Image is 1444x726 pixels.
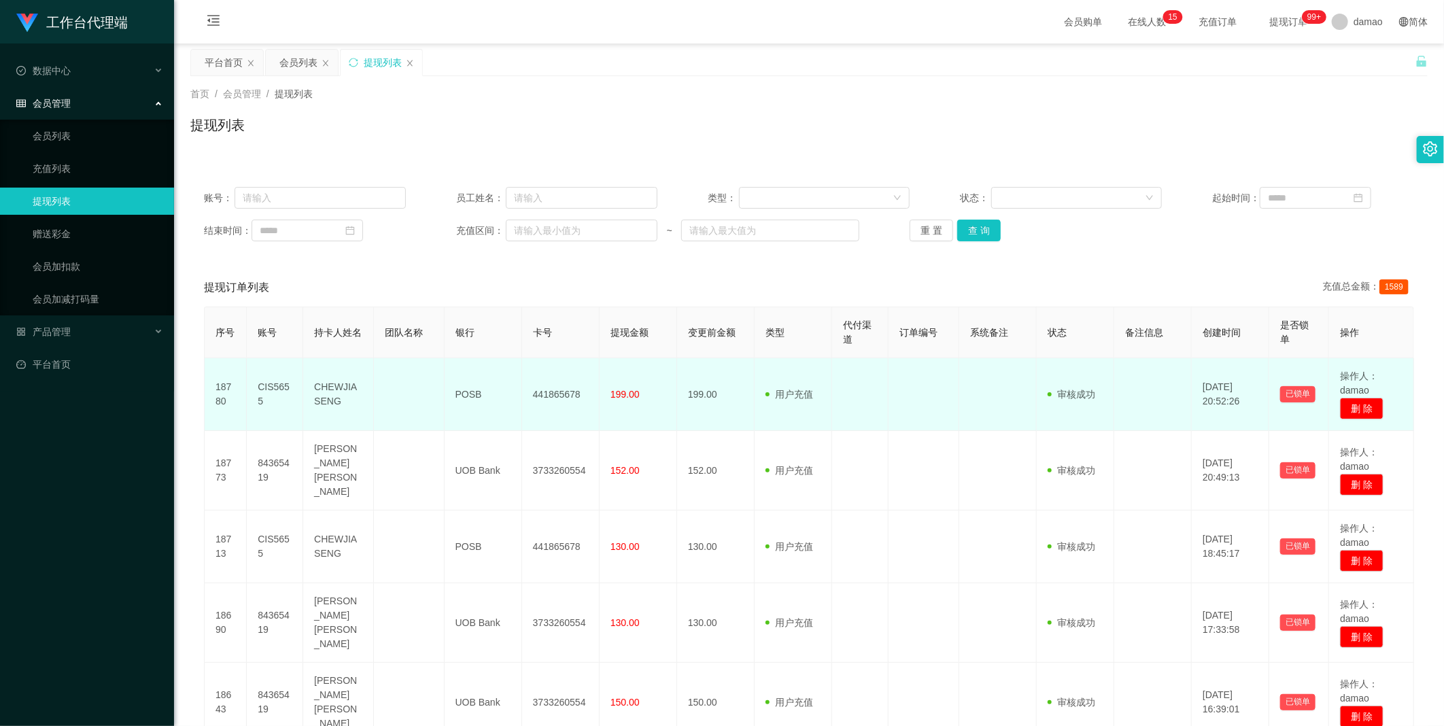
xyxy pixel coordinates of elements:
[611,465,640,476] span: 152.00
[1280,386,1316,402] button: 已锁单
[1340,370,1378,396] span: 操作人：damao
[303,431,374,511] td: [PERSON_NAME] [PERSON_NAME]
[843,319,872,345] span: 代付渠道
[216,327,235,338] span: 序号
[1192,17,1243,27] span: 充值订单
[16,326,71,337] span: 产品管理
[522,431,600,511] td: 3733260554
[1048,541,1095,552] span: 审核成功
[1415,55,1428,67] i: 图标: unlock
[899,327,938,338] span: 订单编号
[657,224,681,238] span: ~
[456,224,506,238] span: 充值区间：
[1048,465,1095,476] span: 审核成功
[1379,279,1409,294] span: 1589
[46,1,128,44] h1: 工作台代理端
[190,1,237,44] i: 图标: menu-fold
[247,431,303,511] td: 84365419
[611,617,640,628] span: 130.00
[258,327,277,338] span: 账号
[190,88,209,99] span: 首页
[33,220,163,247] a: 赠送彩金
[1399,17,1409,27] i: 图标: global
[205,50,243,75] div: 平台首页
[522,583,600,663] td: 3733260554
[522,511,600,583] td: 441865678
[910,220,953,241] button: 重 置
[223,88,261,99] span: 会员管理
[33,253,163,280] a: 会员加扣款
[766,541,813,552] span: 用户充值
[611,389,640,400] span: 199.00
[314,327,362,338] span: 持卡人姓名
[893,194,901,203] i: 图标: down
[322,59,330,67] i: 图标: close
[766,465,813,476] span: 用户充值
[611,327,649,338] span: 提现金额
[205,511,247,583] td: 18713
[267,88,269,99] span: /
[1048,327,1067,338] span: 状态
[303,511,374,583] td: CHEWJIASENG
[1192,511,1269,583] td: [DATE] 18:45:17
[1192,431,1269,511] td: [DATE] 20:49:13
[1280,462,1316,479] button: 已锁单
[1192,583,1269,663] td: [DATE] 17:33:58
[1280,319,1309,345] span: 是否锁单
[345,226,355,235] i: 图标: calendar
[766,327,785,338] span: 类型
[349,58,358,67] i: 图标: sync
[275,88,313,99] span: 提现列表
[681,220,859,241] input: 请输入最大值为
[1340,327,1359,338] span: 操作
[1169,10,1173,24] p: 1
[1212,191,1260,205] span: 起始时间：
[1192,358,1269,431] td: [DATE] 20:52:26
[16,66,26,75] i: 图标: check-circle-o
[16,98,71,109] span: 会员管理
[33,188,163,215] a: 提现列表
[16,14,38,33] img: logo.9652507e.png
[506,187,657,209] input: 请输入
[1423,141,1438,156] i: 图标: setting
[688,327,736,338] span: 变更前金额
[190,115,245,135] h1: 提现列表
[1125,327,1163,338] span: 备注信息
[445,583,522,663] td: UOB Bank
[522,358,600,431] td: 441865678
[1146,194,1154,203] i: 图标: down
[1340,550,1383,572] button: 删 除
[970,327,1008,338] span: 系统备注
[16,16,128,27] a: 工作台代理端
[16,327,26,336] i: 图标: appstore-o
[205,358,247,431] td: 18780
[766,389,813,400] span: 用户充值
[247,583,303,663] td: 84365419
[16,351,163,378] a: 图标: dashboard平台首页
[455,327,475,338] span: 银行
[1354,193,1363,203] i: 图标: calendar
[33,286,163,313] a: 会员加减打码量
[1340,523,1378,548] span: 操作人：damao
[205,583,247,663] td: 18690
[677,583,755,663] td: 130.00
[445,431,522,511] td: UOB Bank
[1048,389,1095,400] span: 审核成功
[1173,10,1177,24] p: 5
[247,59,255,67] i: 图标: close
[247,511,303,583] td: CIS5655
[766,697,813,708] span: 用户充值
[677,431,755,511] td: 152.00
[204,279,269,296] span: 提现订单列表
[677,358,755,431] td: 199.00
[1280,694,1316,710] button: 已锁单
[1340,626,1383,648] button: 删 除
[445,511,522,583] td: POSB
[205,431,247,511] td: 18773
[957,220,1001,241] button: 查 询
[1280,538,1316,555] button: 已锁单
[1203,327,1241,338] span: 创建时间
[204,191,235,205] span: 账号：
[611,541,640,552] span: 130.00
[533,327,552,338] span: 卡号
